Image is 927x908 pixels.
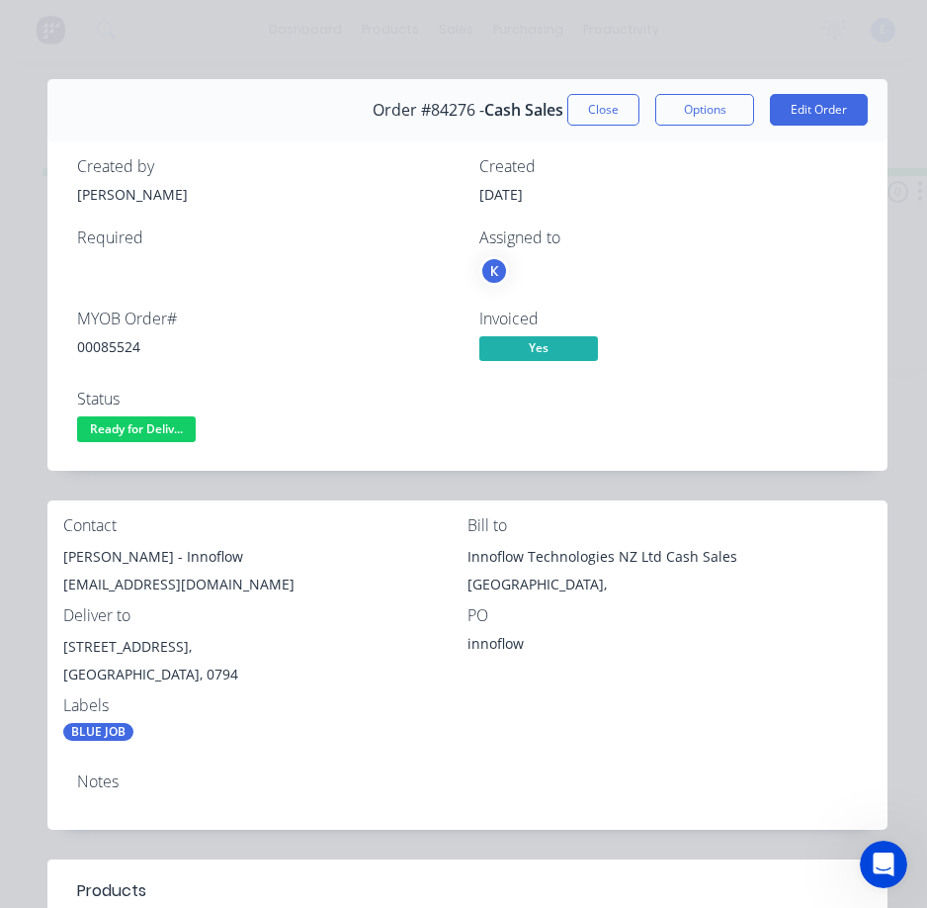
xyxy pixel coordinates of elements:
[373,101,484,120] span: Order #84276 -
[198,617,296,696] button: News
[77,772,858,791] div: Notes
[77,336,456,357] div: 00085524
[41,479,319,499] div: Factory Weekly Updates - [DATE]
[77,310,456,328] div: MYOB Order #
[228,667,266,681] span: News
[41,568,355,589] h2: Factory Feature Walkthroughs
[467,516,872,535] div: Bill to
[479,157,858,176] div: Created
[467,543,872,571] div: Innoflow Technologies NZ Ltd Cash Sales
[330,667,362,681] span: Help
[479,310,858,328] div: Invoiced
[484,101,563,120] span: Cash Sales
[115,667,183,681] span: Messages
[99,617,198,696] button: Messages
[567,94,639,126] button: Close
[467,571,872,598] div: [GEOGRAPHIC_DATA],
[63,723,133,741] div: BLUE JOB
[40,140,356,174] p: Hi [PERSON_NAME]
[41,503,319,524] div: Hey, Factory pro there👋
[41,271,330,292] div: We typically reply in under 10 minutes
[40,174,356,208] p: How can we help?
[77,879,146,903] div: Products
[41,335,355,356] h2: Have an idea or feature request?
[27,667,71,681] span: Home
[63,633,467,696] div: [STREET_ADDRESS],[GEOGRAPHIC_DATA], 0794
[40,38,157,69] img: logo
[479,185,523,204] span: [DATE]
[467,633,715,661] div: innoflow
[77,184,456,205] div: [PERSON_NAME]
[77,416,196,441] span: Ready for Deliv...
[860,841,907,888] iframe: Intercom live chat
[41,445,137,467] div: New feature
[63,543,467,571] div: [PERSON_NAME] - Innoflow
[770,94,868,126] button: Edit Order
[41,250,330,271] div: Send us a message
[20,233,376,309] div: Send us a messageWe typically reply in under 10 minutes
[41,364,355,404] button: Share it with us
[63,516,467,535] div: Contact
[77,228,456,247] div: Required
[63,571,467,598] div: [EMAIL_ADDRESS][DOMAIN_NAME]
[63,633,467,661] div: [STREET_ADDRESS],
[296,617,395,696] button: Help
[63,543,467,606] div: [PERSON_NAME] - Innoflow[EMAIL_ADDRESS][DOMAIN_NAME]
[63,661,467,688] div: [GEOGRAPHIC_DATA], 0794
[467,543,872,606] div: Innoflow Technologies NZ Ltd Cash Sales[GEOGRAPHIC_DATA],
[63,696,467,715] div: Labels
[77,390,456,409] div: Status
[20,428,376,541] div: New featureImprovementFactory Weekly Updates - [DATE]Hey, Factory pro there👋
[479,256,509,286] button: K
[479,336,598,361] span: Yes
[63,606,467,625] div: Deliver to
[479,228,858,247] div: Assigned to
[145,445,250,467] div: Improvement
[655,94,754,126] button: Options
[467,606,872,625] div: PO
[77,157,456,176] div: Created by
[340,32,376,67] div: Close
[77,416,196,446] button: Ready for Deliv...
